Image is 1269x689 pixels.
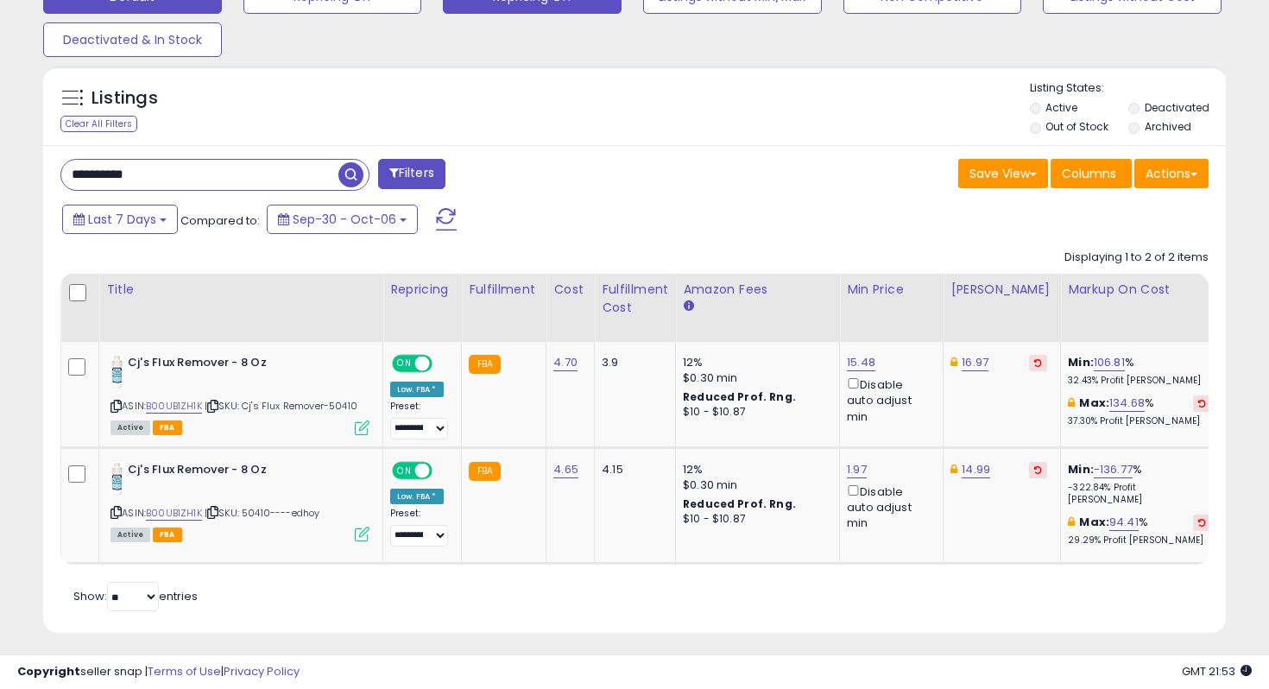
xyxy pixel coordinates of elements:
[1134,159,1209,188] button: Actions
[683,281,832,299] div: Amazon Fees
[128,462,338,483] b: Cj's Flux Remover - 8 Oz
[1051,159,1132,188] button: Columns
[1068,461,1094,477] b: Min:
[146,399,202,414] a: B00UB1ZH1K
[110,528,150,542] span: All listings currently available for purchase on Amazon
[110,462,369,540] div: ASIN:
[267,205,418,234] button: Sep-30 - Oct-06
[378,159,445,189] button: Filters
[1068,415,1211,427] p: 37.30% Profit [PERSON_NAME]
[1094,461,1133,478] a: -136.77
[683,512,826,527] div: $10 - $10.87
[683,405,826,420] div: $10 - $10.87
[73,588,198,604] span: Show: entries
[1094,354,1125,371] a: 106.81
[17,663,80,680] strong: Copyright
[1109,395,1145,412] a: 134.68
[180,212,260,229] span: Compared to:
[1109,514,1139,531] a: 94.41
[88,211,156,228] span: Last 7 Days
[1068,281,1217,299] div: Markup on Cost
[92,86,158,111] h5: Listings
[153,528,182,542] span: FBA
[110,355,369,433] div: ASIN:
[148,663,221,680] a: Terms of Use
[62,205,178,234] button: Last 7 Days
[390,489,444,504] div: Low. FBA *
[469,281,539,299] div: Fulfillment
[1182,663,1252,680] span: 2025-10-14 21:53 GMT
[1068,462,1211,506] div: %
[469,355,501,374] small: FBA
[469,462,501,481] small: FBA
[1068,375,1211,387] p: 32.43% Profit [PERSON_NAME]
[1030,80,1227,97] p: Listing States:
[293,211,396,228] span: Sep-30 - Oct-06
[683,462,826,477] div: 12%
[847,482,930,532] div: Disable auto adjust min
[110,420,150,435] span: All listings currently available for purchase on Amazon
[430,463,458,477] span: OFF
[1068,395,1211,427] div: %
[847,375,930,425] div: Disable auto adjust min
[110,355,123,389] img: 41UIUJuUIwL._SL40_.jpg
[962,354,988,371] a: 16.97
[394,357,415,371] span: ON
[394,463,415,477] span: ON
[1068,354,1094,370] b: Min:
[106,281,376,299] div: Title
[1045,119,1108,134] label: Out of Stock
[683,370,826,386] div: $0.30 min
[1068,355,1211,387] div: %
[1079,514,1109,530] b: Max:
[553,354,578,371] a: 4.70
[17,664,300,680] div: seller snap | |
[847,281,936,299] div: Min Price
[1061,274,1225,342] th: The percentage added to the cost of goods (COGS) that forms the calculator for Min & Max prices.
[602,355,662,370] div: 3.9
[1062,165,1116,182] span: Columns
[128,355,338,376] b: Cj's Flux Remover - 8 Oz
[553,461,578,478] a: 4.65
[1068,515,1211,547] div: %
[1145,100,1209,115] label: Deactivated
[60,116,137,132] div: Clear All Filters
[602,462,662,477] div: 4.15
[146,506,202,521] a: B00UB1ZH1K
[1068,534,1211,547] p: 29.29% Profit [PERSON_NAME]
[390,382,444,397] div: Low. FBA *
[205,399,357,413] span: | SKU: Cj's Flux Remover-50410
[602,281,668,317] div: Fulfillment Cost
[950,281,1053,299] div: [PERSON_NAME]
[1045,100,1077,115] label: Active
[683,477,826,493] div: $0.30 min
[683,496,796,511] b: Reduced Prof. Rng.
[962,461,990,478] a: 14.99
[205,506,320,520] span: | SKU: 50410----edhoy
[390,281,454,299] div: Repricing
[1145,119,1191,134] label: Archived
[390,508,448,547] div: Preset:
[430,357,458,371] span: OFF
[683,299,693,314] small: Amazon Fees.
[224,663,300,680] a: Privacy Policy
[390,401,448,439] div: Preset:
[43,22,222,57] button: Deactivated & In Stock
[153,420,182,435] span: FBA
[553,281,587,299] div: Cost
[1068,482,1211,506] p: -322.84% Profit [PERSON_NAME]
[958,159,1048,188] button: Save View
[1064,250,1209,266] div: Displaying 1 to 2 of 2 items
[110,462,123,496] img: 41UIUJuUIwL._SL40_.jpg
[847,354,875,371] a: 15.48
[683,355,826,370] div: 12%
[847,461,867,478] a: 1.97
[683,389,796,404] b: Reduced Prof. Rng.
[1079,395,1109,411] b: Max:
